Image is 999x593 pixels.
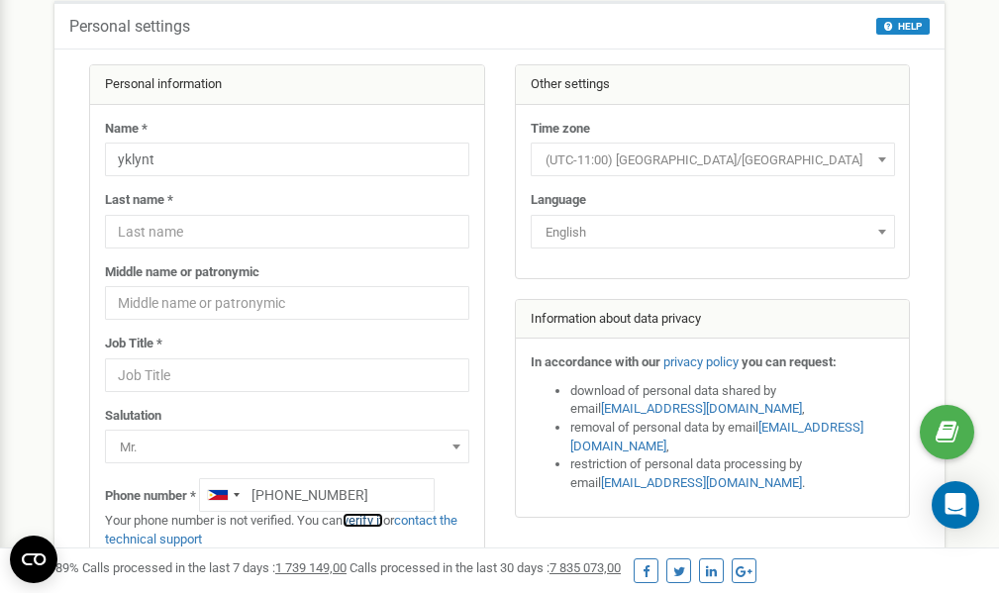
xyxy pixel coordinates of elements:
[199,478,435,512] input: +1-800-555-55-55
[105,191,173,210] label: Last name *
[601,475,802,490] a: [EMAIL_ADDRESS][DOMAIN_NAME]
[200,479,246,511] div: Telephone country code
[531,143,895,176] span: (UTC-11:00) Pacific/Midway
[10,536,57,583] button: Open CMP widget
[105,512,469,548] p: Your phone number is not verified. You can or
[105,335,162,353] label: Job Title *
[105,407,161,426] label: Salutation
[742,354,837,369] strong: you can request:
[516,300,910,340] div: Information about data privacy
[105,430,469,463] span: Mr.
[570,455,895,492] li: restriction of personal data processing by email .
[531,215,895,248] span: English
[531,120,590,139] label: Time zone
[538,147,888,174] span: (UTC-11:00) Pacific/Midway
[549,560,621,575] u: 7 835 073,00
[570,420,863,453] a: [EMAIL_ADDRESS][DOMAIN_NAME]
[876,18,930,35] button: HELP
[105,215,469,248] input: Last name
[105,286,469,320] input: Middle name or patronymic
[531,191,586,210] label: Language
[112,434,462,461] span: Mr.
[105,263,259,282] label: Middle name or patronymic
[516,65,910,105] div: Other settings
[105,143,469,176] input: Name
[601,401,802,416] a: [EMAIL_ADDRESS][DOMAIN_NAME]
[105,120,148,139] label: Name *
[82,560,347,575] span: Calls processed in the last 7 days :
[570,419,895,455] li: removal of personal data by email ,
[932,481,979,529] div: Open Intercom Messenger
[663,354,739,369] a: privacy policy
[69,18,190,36] h5: Personal settings
[105,513,457,546] a: contact the technical support
[275,560,347,575] u: 1 739 149,00
[105,358,469,392] input: Job Title
[105,487,196,506] label: Phone number *
[538,219,888,247] span: English
[531,354,660,369] strong: In accordance with our
[570,382,895,419] li: download of personal data shared by email ,
[90,65,484,105] div: Personal information
[343,513,383,528] a: verify it
[350,560,621,575] span: Calls processed in the last 30 days :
